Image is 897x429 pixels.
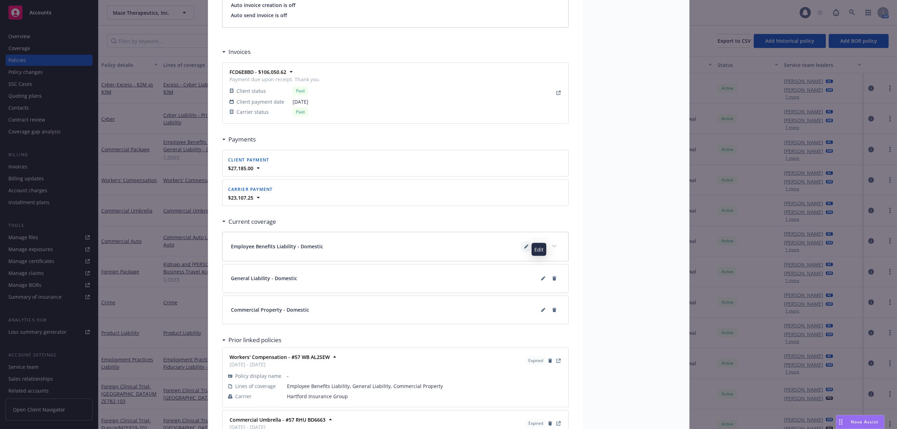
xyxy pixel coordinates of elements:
span: Carrier payment [228,186,273,192]
div: Drag to move [836,415,845,429]
strong: $23,107.25 [228,194,253,201]
a: View Policy [554,357,563,365]
strong: Commercial Umbrella - #57 RHU BD6663 [230,416,326,423]
a: View Policy [554,419,563,428]
span: Client payment date [237,98,284,105]
span: Expired [528,420,543,427]
h3: Prior linked policies [228,335,281,345]
div: Paid [293,87,308,95]
span: Client payment [228,157,269,163]
h3: Payments [228,135,256,144]
span: Employee Benefits Liability - Domestic [231,243,323,250]
span: Carrier status [237,108,269,116]
div: Invoices [222,47,251,56]
strong: FCD6E8BD - $106,050.62 [230,69,286,75]
div: Prior linked policies [222,335,281,345]
span: Hartford Insurance Group [287,393,563,400]
h3: Current coverage [228,217,276,226]
span: Expired [528,358,543,364]
span: Employee Benefits Liability, General Liability, Commercial Property [287,382,563,390]
span: Commercial Property - Domestic [231,306,309,313]
span: Client status [237,87,266,95]
span: Auto send invoice is off [231,12,560,19]
div: Current coverage [222,217,276,226]
span: Payment due upon receipt. Thank you. [230,76,320,83]
a: View Invoice [554,89,563,97]
span: Lines of coverage [235,382,276,390]
div: Payments [222,135,256,144]
h3: Invoices [228,47,251,56]
span: Policy display name [235,372,281,380]
span: Carrier [235,393,252,400]
span: - [287,372,563,380]
strong: Workers' Compensation - #57 WB AL2SEW [230,354,330,360]
div: Employee Benefits Liability - Domesticexpand content [222,232,568,261]
span: Auto invoice creation is off [231,1,560,9]
button: Nova Assist [836,415,884,429]
span: [DATE] - [DATE] [230,361,330,368]
span: Nova Assist [851,419,878,425]
span: [DATE] [293,98,320,105]
div: Paid [293,108,308,116]
button: expand content [549,241,560,252]
strong: $27,185.00 [228,165,253,172]
span: General Liability - Domestic [231,275,297,282]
